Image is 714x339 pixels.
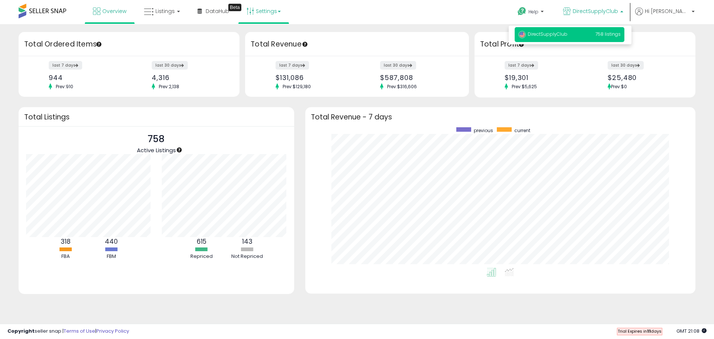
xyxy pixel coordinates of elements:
span: DirectSupplyClub [573,7,618,15]
a: Terms of Use [64,327,95,335]
img: usa.png [518,31,526,38]
div: 4,316 [152,74,226,81]
div: FBA [43,253,88,260]
span: Hi [PERSON_NAME] [645,7,689,15]
span: previous [474,127,493,134]
div: Tooltip anchor [176,147,183,153]
h3: Total Revenue [251,39,463,49]
h3: Total Ordered Items [24,39,234,49]
span: Prev: $5,625 [508,83,541,90]
div: $25,480 [608,74,682,81]
span: Prev: $129,180 [279,83,315,90]
a: Hi [PERSON_NAME] [635,7,695,24]
div: Tooltip anchor [228,4,241,11]
b: 440 [105,237,118,246]
label: last 30 days [152,61,188,70]
h3: Total Profit [480,39,690,49]
strong: Copyright [7,327,35,335]
span: Overview [102,7,126,15]
div: seller snap | | [7,328,129,335]
span: 758 listings [595,31,621,37]
span: DataHub [206,7,229,15]
span: Help [528,9,538,15]
div: Tooltip anchor [518,41,525,48]
p: 758 [137,132,176,146]
span: Listings [155,7,175,15]
h3: Total Revenue - 7 days [311,114,690,120]
span: Prev: 2,138 [155,83,183,90]
label: last 7 days [505,61,538,70]
div: $19,301 [505,74,579,81]
h3: Total Listings [24,114,289,120]
b: 318 [61,237,71,246]
div: Tooltip anchor [302,41,308,48]
label: last 7 days [276,61,309,70]
span: 2025-09-12 21:08 GMT [676,327,707,335]
label: last 30 days [380,61,416,70]
div: FBM [89,253,134,260]
b: 11 [647,328,651,334]
a: Help [512,1,551,24]
b: 615 [197,237,206,246]
i: Get Help [517,7,527,16]
span: Trial Expires in days [618,328,662,334]
span: Prev: $0 [611,83,627,90]
div: Tooltip anchor [96,41,102,48]
span: Prev: 910 [52,83,77,90]
div: Repriced [179,253,224,260]
div: $587,808 [380,74,456,81]
span: Prev: $316,606 [383,83,421,90]
span: Active Listings [137,146,176,154]
div: 944 [49,74,123,81]
label: last 30 days [608,61,644,70]
div: Not Repriced [225,253,270,260]
a: Privacy Policy [96,327,129,335]
label: last 7 days [49,61,82,70]
b: 143 [242,237,253,246]
span: DirectSupplyClub [518,31,567,37]
span: current [514,127,530,134]
div: $131,086 [276,74,351,81]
